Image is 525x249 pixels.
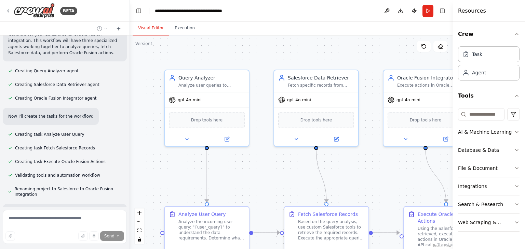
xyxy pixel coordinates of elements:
[178,97,202,103] span: gpt-4o-mini
[169,21,200,35] button: Execution
[15,173,100,178] span: Validating tools and automation workflow
[104,233,115,239] span: Send
[14,3,55,18] img: Logo
[458,195,520,213] button: Search & Research
[458,183,487,190] div: Integrations
[100,231,124,241] button: Send
[397,83,463,88] div: Execute actions in Oracle Fusion using API calls based on the Salesforce data retrieved, ensuring...
[15,82,99,87] span: Creating Salesforce Data Retriever agent
[15,159,106,164] span: Creating task Execute Oracle Fusion Actions
[300,117,332,123] span: Drop tools here
[178,74,245,81] div: Query Analyzer
[458,159,520,177] button: File & Document
[458,123,520,141] button: AI & Machine Learning
[458,44,520,86] div: Crew
[191,117,223,123] span: Drop tools here
[135,217,144,226] button: zoom out
[418,211,484,224] div: Execute Oracle Fusion Actions
[135,235,144,244] button: toggle interactivity
[78,231,88,241] button: Upload files
[288,83,354,88] div: Fetch specific records from Salesforce using custom tools based on the analyzed query requirement...
[134,6,144,16] button: Hide left sidebar
[472,69,486,76] div: Agent
[397,74,463,81] div: Oracle Fusion Integrator
[155,8,232,14] nav: breadcrumb
[317,135,355,143] button: Open in side panel
[287,97,311,103] span: gpt-4o-mini
[89,231,99,241] button: Click to speak your automation idea
[472,51,482,58] div: Task
[458,165,498,172] div: File & Document
[410,117,442,123] span: Drop tools here
[426,135,465,143] button: Open in side panel
[94,25,110,33] button: Switch to previous chat
[203,149,210,202] g: Edge from 59396485-6ec4-4490-b2e9-daf84018f8da to 3cca0e78-d651-49c5-85db-ee6796b20681
[15,132,84,137] span: Creating task Analyze User Query
[422,149,449,202] g: Edge from 892ad8cd-4a84-48f7-a8d7-9ade57591acb to 384af9e7-a799-41cb-8944-6b6be3182ff5
[60,7,77,15] div: BETA
[458,105,520,237] div: Tools
[437,6,447,16] button: Hide right sidebar
[207,135,246,143] button: Open in side panel
[135,208,144,217] button: zoom in
[14,186,121,197] span: Renaming project to Salesforce to Oracle Fusion Integration
[298,211,358,218] div: Fetch Salesforce Records
[5,231,15,241] button: Improve this prompt
[298,219,364,241] div: Based on the query analysis, use custom Salesforce tools to retrieve the required records. Execut...
[15,96,97,101] span: Creating Oracle Fusion Integrator agent
[164,70,250,147] div: Query AnalyzerAnalyze user queries to understand the specific data requirements and determine wha...
[383,70,468,147] div: Oracle Fusion IntegratorExecute actions in Oracle Fusion using API calls based on the Salesforce ...
[433,244,452,248] a: React Flow attribution
[8,113,93,119] p: Now I'll create the tasks for the workflow:
[135,41,153,46] div: Version 1
[178,83,245,88] div: Analyze user queries to understand the specific data requirements and determine what records need...
[458,201,503,208] div: Search & Research
[8,25,121,56] p: Perfect! I'll create a comprehensive automation workflow for your Salesforce-to-Oracle Fusion int...
[458,147,499,153] div: Database & Data
[458,214,520,231] button: Web Scraping & Browsing
[418,226,484,248] div: Using the Salesforce data retrieved, execute the required actions in Oracle Fusion through API ca...
[458,219,514,226] div: Web Scraping & Browsing
[178,211,226,218] div: Analyze User Query
[458,7,486,15] h4: Resources
[133,21,169,35] button: Visual Editor
[313,149,330,202] g: Edge from 62312652-f6bc-4490-9fd8-95791a86d169 to a066b114-215d-46e7-bd00-0c73c700876f
[15,145,95,151] span: Creating task Fetch Salesforce Records
[458,177,520,195] button: Integrations
[373,229,399,236] g: Edge from a066b114-215d-46e7-bd00-0c73c700876f to 384af9e7-a799-41cb-8944-6b6be3182ff5
[15,68,79,74] span: Creating Query Analyzer agent
[273,70,359,147] div: Salesforce Data RetrieverFetch specific records from Salesforce using custom tools based on the a...
[135,208,144,244] div: React Flow controls
[458,86,520,105] button: Tools
[458,141,520,159] button: Database & Data
[178,219,245,241] div: Analyze the incoming user query: "{user_query}" to understand the data requirements. Determine wh...
[113,25,124,33] button: Start a new chat
[458,25,520,44] button: Crew
[288,74,354,81] div: Salesforce Data Retriever
[396,97,420,103] span: gpt-4o-mini
[253,229,280,236] g: Edge from 3cca0e78-d651-49c5-85db-ee6796b20681 to a066b114-215d-46e7-bd00-0c73c700876f
[458,129,512,135] div: AI & Machine Learning
[135,226,144,235] button: fit view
